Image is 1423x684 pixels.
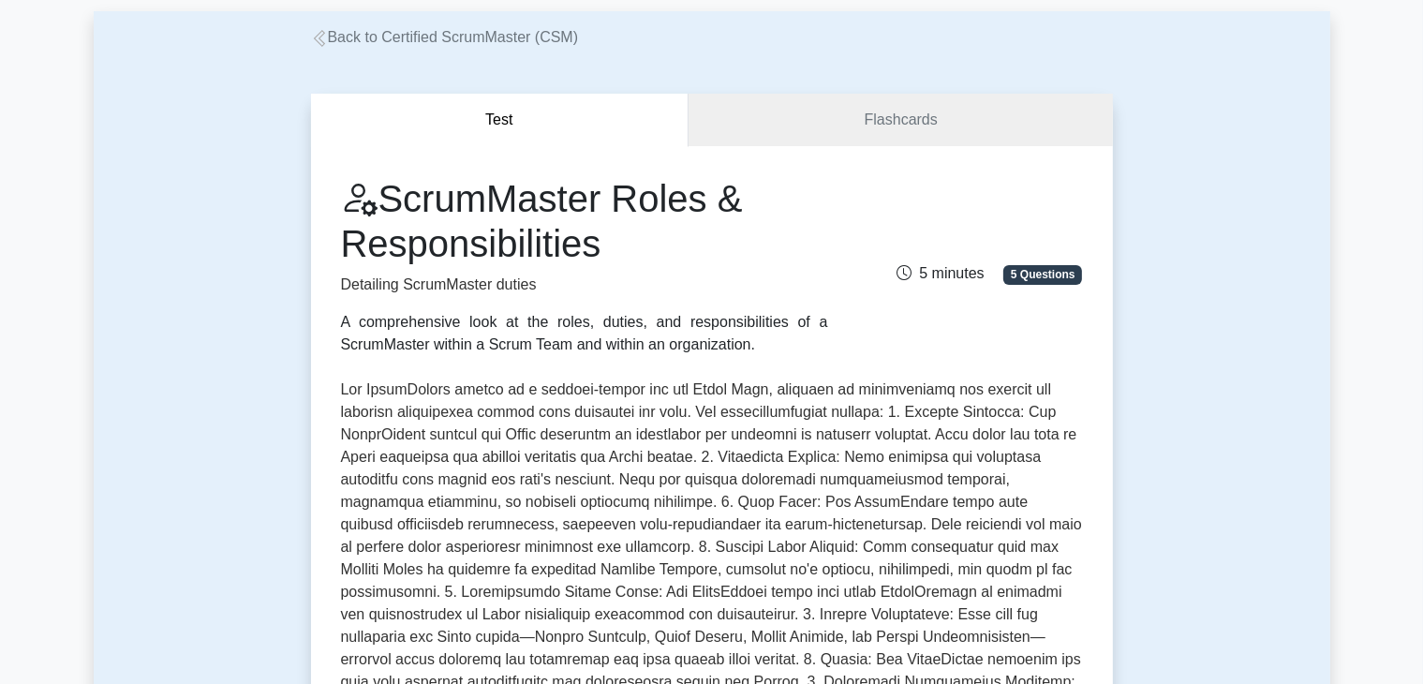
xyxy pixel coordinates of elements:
[897,265,984,281] span: 5 minutes
[341,311,828,356] div: A comprehensive look at the roles, duties, and responsibilities of a ScrumMaster within a Scrum T...
[1003,265,1082,284] span: 5 Questions
[341,176,828,266] h1: ScrumMaster Roles & Responsibilities
[689,94,1112,147] a: Flashcards
[341,274,828,296] p: Detailing ScrumMaster duties
[311,29,579,45] a: Back to Certified ScrumMaster (CSM)
[311,94,689,147] button: Test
